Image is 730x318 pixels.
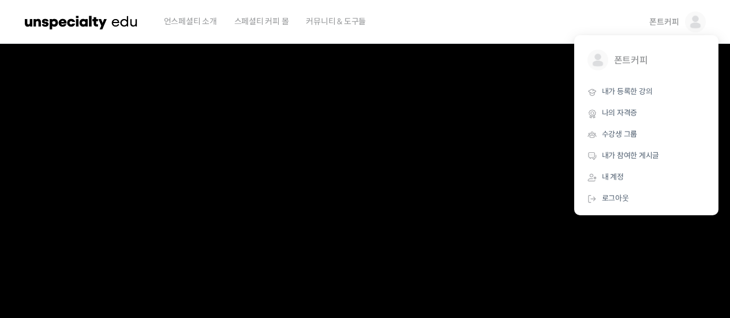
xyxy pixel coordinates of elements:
span: 폰트커피 [614,50,699,72]
span: 수강생 그룹 [602,129,638,139]
a: 수강생 그룹 [579,124,714,145]
a: 로그아웃 [579,188,714,209]
span: 내가 등록한 강의 [602,87,653,96]
span: 내 계정 [602,172,624,182]
span: 내가 참여한 게시글 [602,151,660,160]
a: 폰트커피 [579,41,714,81]
span: 폰트커피 [649,17,679,27]
a: 내 계정 [579,167,714,188]
a: 내가 등록한 강의 [579,81,714,103]
a: 나의 자격증 [579,103,714,124]
a: 내가 참여한 게시글 [579,145,714,167]
span: 로그아웃 [602,193,629,203]
span: 나의 자격증 [602,108,638,118]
